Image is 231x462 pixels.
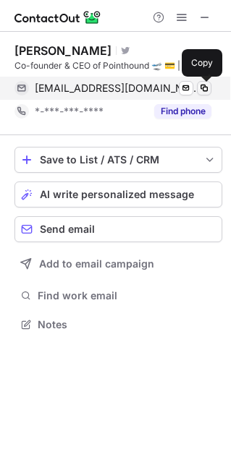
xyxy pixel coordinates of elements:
button: Find work email [14,286,222,306]
div: [PERSON_NAME] [14,43,112,58]
button: AI write personalized message [14,181,222,208]
button: Reveal Button [154,104,211,119]
div: Co-founder & CEO of Pointhound 🛫 💳 | YC S23 [14,59,222,72]
span: [EMAIL_ADDRESS][DOMAIN_NAME] [35,82,201,95]
span: AI write personalized message [40,189,194,200]
img: ContactOut v5.3.10 [14,9,101,26]
button: Notes [14,315,222,335]
button: save-profile-one-click [14,147,222,173]
span: Add to email campaign [39,258,154,270]
button: Add to email campaign [14,251,222,277]
div: Save to List / ATS / CRM [40,154,197,166]
span: Find work email [38,289,217,302]
span: Notes [38,318,217,331]
button: Send email [14,216,222,242]
span: Send email [40,223,95,235]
